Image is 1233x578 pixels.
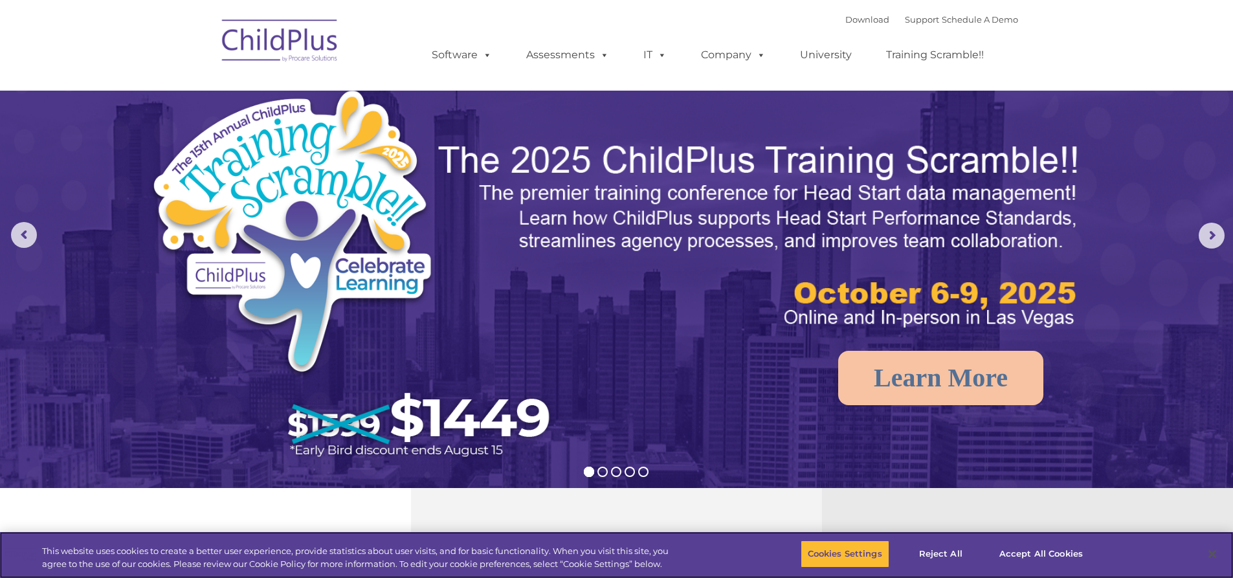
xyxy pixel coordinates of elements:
[838,351,1043,405] a: Learn More
[992,540,1090,568] button: Accept All Cookies
[845,14,1018,25] font: |
[513,42,622,68] a: Assessments
[905,14,939,25] a: Support
[216,10,345,75] img: ChildPlus by Procare Solutions
[180,139,235,148] span: Phone number
[787,42,865,68] a: University
[42,545,678,570] div: This website uses cookies to create a better user experience, provide statistics about user visit...
[845,14,889,25] a: Download
[1198,540,1227,568] button: Close
[180,85,219,95] span: Last name
[688,42,779,68] a: Company
[630,42,680,68] a: IT
[900,540,981,568] button: Reject All
[801,540,889,568] button: Cookies Settings
[942,14,1018,25] a: Schedule A Demo
[419,42,505,68] a: Software
[873,42,997,68] a: Training Scramble!!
